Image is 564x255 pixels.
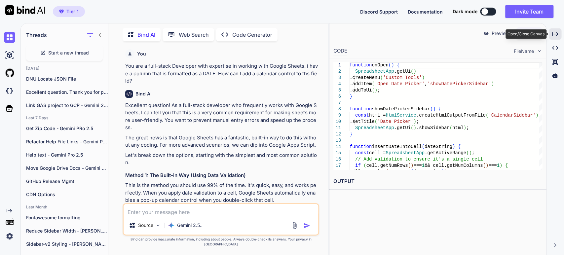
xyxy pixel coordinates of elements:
div: 12 [333,131,341,137]
span: Tier 1 [66,8,79,15]
span: ; [447,169,449,174]
span: ( [411,125,413,130]
h2: OUTPUT [329,174,546,189]
div: 13 [333,137,341,144]
span: function [350,144,372,149]
p: Web Search [179,31,209,39]
p: DNU Locate JSON File [26,76,108,82]
p: Get Zip Code - Gemini PRo 2.5 [26,125,108,132]
p: CDN Options [26,191,108,198]
span: ; [466,125,469,130]
span: 'Date Picker' [377,119,413,124]
div: 10 [333,119,341,125]
span: .addToUi [350,88,372,93]
div: 14 [333,144,341,150]
div: 2 [333,68,341,75]
span: ( [411,169,413,174]
p: Excellent question! As a full-stack developer who frequently works with Google Sheets, I can tell... [125,102,318,131]
p: Source [138,222,153,229]
div: 15 [333,150,341,156]
span: .addItem [350,81,372,87]
span: ) [413,69,416,74]
span: ( [388,62,391,68]
span: cell.setValue [350,169,386,174]
span: 'Custom Tools' [383,75,422,80]
p: You are a full-stack Developer with expertise in working with Google Sheets. i have a column that... [125,62,318,85]
span: , [425,81,427,87]
img: githubLight [4,67,15,79]
p: The great news is that Google Sheets has a fantastic, built-in way to do this without any coding.... [125,134,318,149]
span: === [413,163,422,168]
span: showDatePickerSidebar [372,106,430,112]
span: ; [471,150,474,156]
span: ) [500,163,502,168]
img: premium [59,10,64,14]
span: SpreadsheetApp [386,150,425,156]
span: } [350,131,352,137]
span: === [488,163,497,168]
span: SpreadsheetApp [355,69,394,74]
span: function [350,62,372,68]
span: ) [444,169,446,174]
span: ) [463,125,466,130]
h1: Threads [26,31,47,39]
span: ) [411,163,413,168]
p: Fontawesome formatting [26,214,108,221]
p: This is the method you should use 99% of the time. It's quick, easy, and works perfectly. When yo... [125,182,318,204]
span: ( [485,113,488,118]
span: && cell.getNumColumns [425,163,483,168]
span: } [350,94,352,99]
span: .getActiveRange [425,150,466,156]
span: ( [466,150,469,156]
img: darkCloudIdeIcon [4,85,15,96]
span: .setTitle [350,119,375,124]
span: ( [386,169,388,174]
span: ) [374,88,377,93]
span: ) [536,113,538,118]
span: ( [430,106,432,112]
span: const [355,113,369,118]
h3: Method 1: The Built-in Way (Using Data Validation) [125,172,318,179]
span: ( [422,144,424,149]
p: Preview [492,30,509,37]
button: Invite Team [505,5,553,18]
span: const [355,150,369,156]
span: .showSidebar [416,125,449,130]
p: Excellent question. Thank you for providing that... [26,89,108,95]
span: .getUi [394,69,410,74]
img: chat [4,32,15,43]
span: cell.getNumRows [366,163,408,168]
span: 1 [422,163,424,168]
span: ) [452,144,455,149]
span: Documentation [408,9,443,15]
span: html [452,125,464,130]
h2: [DATE] [21,66,108,71]
img: icon [304,222,310,229]
p: Link GAS project to GCP - Gemini 2.5 Pro [26,102,108,109]
button: Discord Support [360,8,398,15]
span: ; [416,119,419,124]
span: ) [433,106,435,112]
span: new [388,169,396,174]
span: Date [399,169,411,174]
span: ) [469,150,471,156]
div: 17 [333,163,341,169]
span: ) [413,125,416,130]
span: cell = [369,150,386,156]
span: .createHtmlOutputFromFile [416,113,485,118]
div: 8 [333,106,341,112]
div: 9 [333,112,341,119]
h6: Bind AI [135,91,152,97]
span: function [350,106,372,112]
span: Discord Support [360,9,398,15]
span: if [355,163,361,168]
span: ( [372,88,374,93]
img: preview [483,30,489,36]
img: ai-studio [4,50,15,61]
span: ( [363,163,366,168]
p: GitHub Release Mgmt [26,178,108,185]
span: ( [372,81,374,87]
div: 16 [333,156,341,163]
div: 4 [333,81,341,87]
img: settings [4,231,15,242]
